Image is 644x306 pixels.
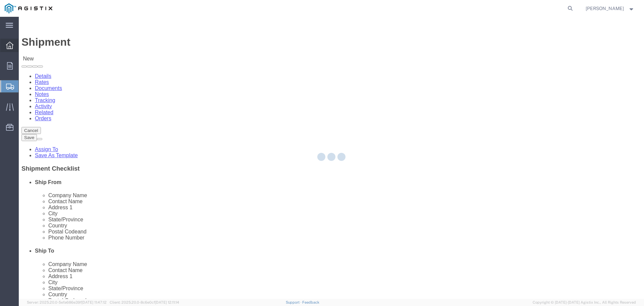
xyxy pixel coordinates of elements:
span: Zachary Curliano [586,5,624,12]
span: Copyright © [DATE]-[DATE] Agistix Inc., All Rights Reserved [533,300,636,305]
span: Server: 2025.20.0-5efa686e39f [27,300,107,304]
img: logo [5,3,52,13]
span: Client: 2025.20.0-8c6e0cf [110,300,179,304]
span: [DATE] 12:11:14 [155,300,179,304]
button: [PERSON_NAME] [585,4,635,12]
a: Feedback [302,300,319,304]
span: [DATE] 11:47:12 [82,300,107,304]
a: Support [286,300,303,304]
